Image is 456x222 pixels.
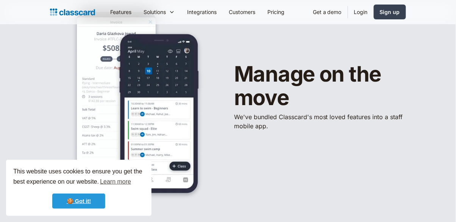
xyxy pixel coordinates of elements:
[144,8,166,16] div: Solutions
[137,3,181,20] div: Solutions
[13,167,144,187] span: This website uses cookies to ensure you get the best experience on our website.
[181,3,223,20] a: Integrations
[374,5,406,19] a: Sign up
[223,3,261,20] a: Customers
[261,3,290,20] a: Pricing
[380,8,400,16] div: Sign up
[6,160,151,216] div: cookieconsent
[99,176,132,187] a: learn more about cookies
[234,63,406,109] h1: Manage on the move
[50,7,95,17] a: Logo
[348,3,374,20] a: Login
[307,3,348,20] a: Get a demo
[234,112,406,131] p: We've bundled ​Classcard's most loved features into a staff mobile app.
[104,3,137,20] a: Features
[52,194,105,209] a: dismiss cookie message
